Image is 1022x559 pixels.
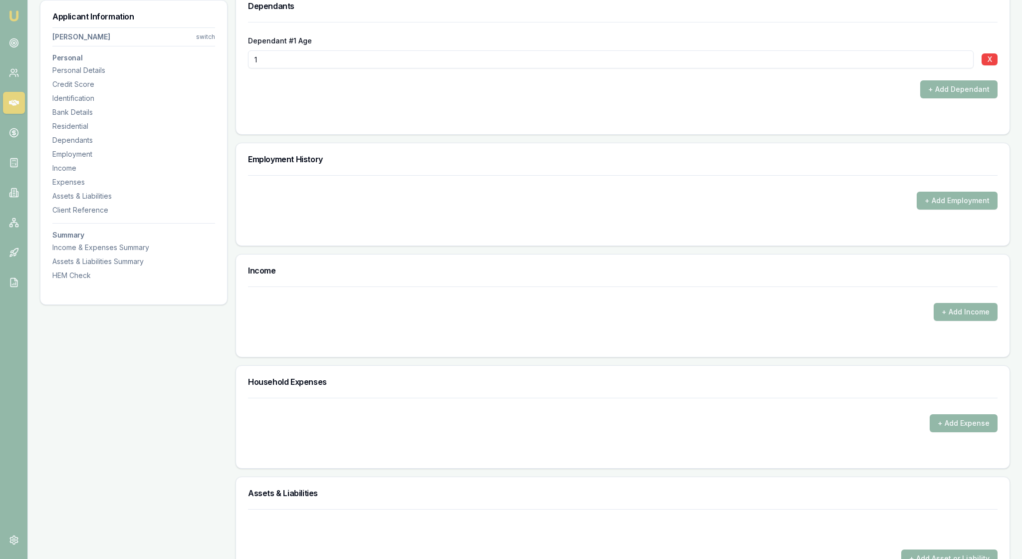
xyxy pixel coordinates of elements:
div: Client Reference [52,205,215,215]
img: emu-icon-u.png [8,10,20,22]
div: Residential [52,121,215,131]
button: + Add Income [934,303,998,321]
div: Identification [52,93,215,103]
button: + Add Expense [930,414,998,432]
h3: Employment History [248,155,998,163]
button: X [982,53,998,65]
div: Dependants [52,135,215,145]
div: Credit Score [52,79,215,89]
div: Expenses [52,177,215,187]
div: Personal Details [52,65,215,75]
div: HEM Check [52,271,215,280]
div: switch [196,33,215,41]
h3: Income [248,267,998,275]
button: + Add Employment [917,192,998,210]
button: + Add Dependant [920,80,998,98]
h3: Applicant Information [52,12,215,20]
label: Dependant #1 Age [248,36,312,45]
div: Income [52,163,215,173]
h3: Assets & Liabilities [248,489,998,497]
div: Income & Expenses Summary [52,243,215,253]
div: Assets & Liabilities Summary [52,257,215,267]
div: Employment [52,149,215,159]
h3: Personal [52,54,215,61]
div: [PERSON_NAME] [52,32,110,42]
div: Bank Details [52,107,215,117]
div: Assets & Liabilities [52,191,215,201]
h3: Household Expenses [248,378,998,386]
h3: Dependants [248,2,998,10]
h3: Summary [52,232,215,239]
